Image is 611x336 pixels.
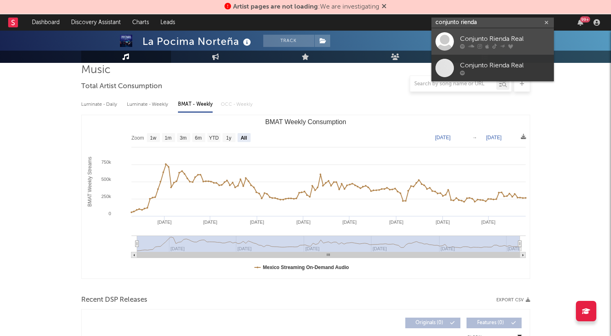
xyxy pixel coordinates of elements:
[240,135,247,141] text: All
[178,98,213,111] div: BMAT - Weekly
[263,35,314,47] button: Track
[101,177,111,182] text: 500k
[296,220,311,225] text: [DATE]
[263,265,349,270] text: Mexico Streaming On-Demand Audio
[180,135,187,141] text: 3m
[127,14,155,31] a: Charts
[405,318,460,328] button: Originals(0)
[65,14,127,31] a: Discovery Assistant
[82,115,530,278] svg: BMAT Weekly Consumption
[431,18,554,28] input: Search for artists
[342,220,356,225] text: [DATE]
[87,157,93,207] text: BMAT Weekly Streams
[410,81,496,87] input: Search by song name or URL
[467,318,522,328] button: Features(0)
[164,135,171,141] text: 1m
[131,135,144,141] text: Zoom
[265,118,346,125] text: BMAT Weekly Consumption
[203,220,217,225] text: [DATE]
[142,35,253,48] div: La Pocima Norteña
[127,98,170,111] div: Luminate - Weekly
[578,19,583,26] button: 99+
[382,4,387,10] span: Dismiss
[81,65,111,75] span: Music
[460,34,550,44] div: Conjunto Rienda Real
[481,220,495,225] text: [DATE]
[209,135,218,141] text: YTD
[101,194,111,199] text: 250k
[460,60,550,70] div: Conjunto Rienda Real
[195,135,202,141] text: 6m
[435,220,450,225] text: [DATE]
[233,4,318,10] span: Artist pages are not loading
[108,211,111,216] text: 0
[411,320,448,325] span: Originals ( 0 )
[226,135,231,141] text: 1y
[81,295,147,305] span: Recent DSP Releases
[431,55,554,81] a: Conjunto Rienda Real
[496,298,530,303] button: Export CSV
[157,220,171,225] text: [DATE]
[250,220,264,225] text: [DATE]
[472,135,477,140] text: →
[389,220,403,225] text: [DATE]
[435,135,451,140] text: [DATE]
[26,14,65,31] a: Dashboard
[233,4,379,10] span: : We are investigating
[580,16,590,22] div: 99 +
[101,160,111,165] text: 750k
[155,14,181,31] a: Leads
[472,320,509,325] span: Features ( 0 )
[150,135,156,141] text: 1w
[81,98,119,111] div: Luminate - Daily
[486,135,502,140] text: [DATE]
[431,28,554,55] a: Conjunto Rienda Real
